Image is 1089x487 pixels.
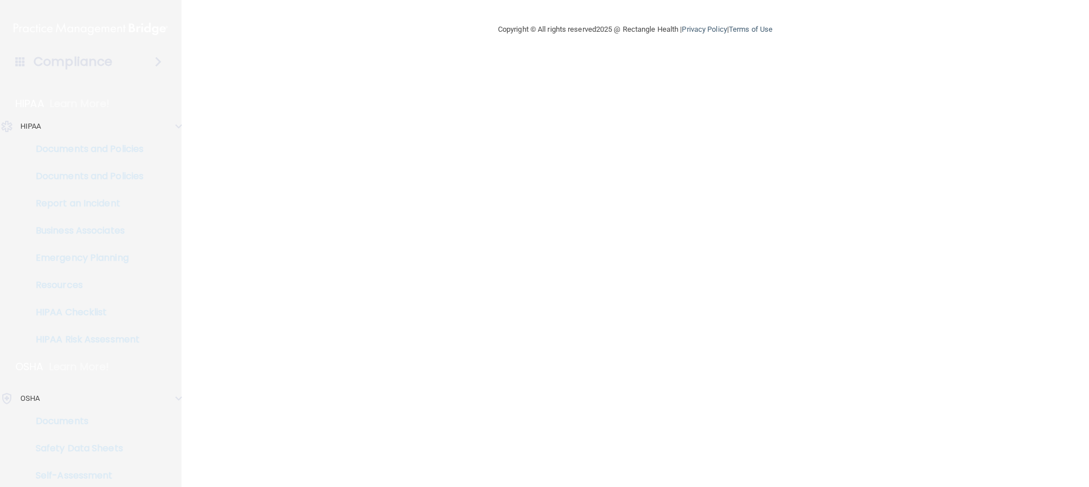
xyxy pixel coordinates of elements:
img: PMB logo [14,18,168,40]
a: Privacy Policy [682,25,727,33]
p: Safety Data Sheets [7,443,162,454]
p: OSHA [20,392,40,405]
p: HIPAA [15,97,44,111]
a: Terms of Use [729,25,773,33]
h4: Compliance [33,54,112,70]
p: Business Associates [7,225,162,236]
p: Learn More! [49,360,109,374]
p: Documents and Policies [7,171,162,182]
p: Learn More! [50,97,110,111]
div: Copyright © All rights reserved 2025 @ Rectangle Health | | [428,11,842,48]
p: Emergency Planning [7,252,162,264]
p: HIPAA [20,120,41,133]
p: OSHA [15,360,44,374]
p: HIPAA Risk Assessment [7,334,162,345]
p: Self-Assessment [7,470,162,481]
p: Report an Incident [7,198,162,209]
p: Documents and Policies [7,143,162,155]
p: HIPAA Checklist [7,307,162,318]
p: Documents [7,416,162,427]
p: Resources [7,280,162,291]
